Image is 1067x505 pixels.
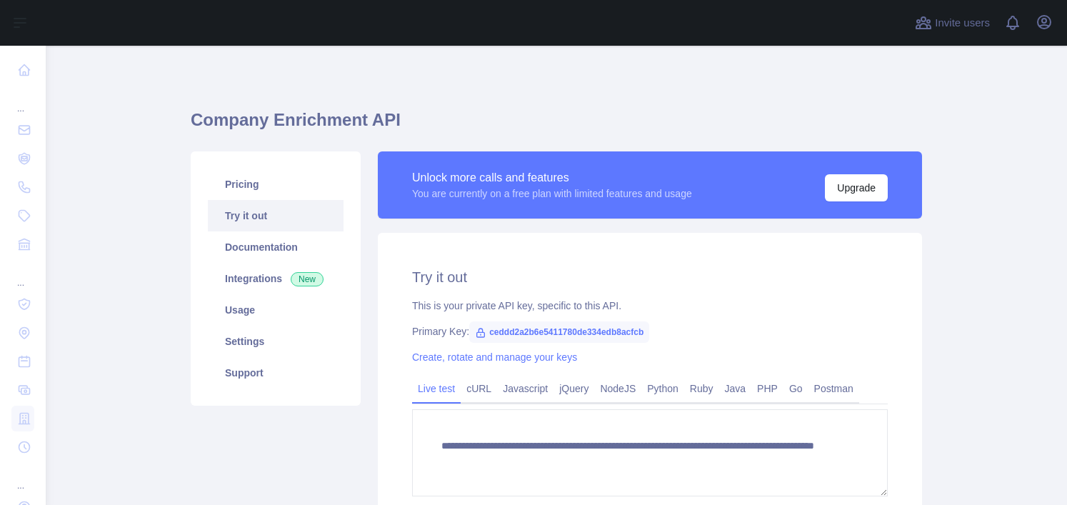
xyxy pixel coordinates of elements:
button: Invite users [912,11,993,34]
a: NodeJS [594,377,641,400]
a: Settings [208,326,344,357]
a: Javascript [497,377,553,400]
a: Support [208,357,344,389]
a: Try it out [208,200,344,231]
a: Ruby [684,377,719,400]
h1: Company Enrichment API [191,109,922,143]
div: ... [11,86,34,114]
div: You are currently on a free plan with limited features and usage [412,186,692,201]
span: ceddd2a2b6e5411780de334edb8acfcb [469,321,649,343]
a: Usage [208,294,344,326]
a: cURL [461,377,497,400]
div: This is your private API key, specific to this API. [412,299,888,313]
a: Pricing [208,169,344,200]
a: Create, rotate and manage your keys [412,351,577,363]
div: ... [11,260,34,289]
a: Live test [412,377,461,400]
a: Python [641,377,684,400]
a: Go [783,377,808,400]
div: ... [11,463,34,491]
div: Primary Key: [412,324,888,339]
h2: Try it out [412,267,888,287]
button: Upgrade [825,174,888,201]
a: Documentation [208,231,344,263]
div: Unlock more calls and features [412,169,692,186]
a: Integrations New [208,263,344,294]
span: New [291,272,324,286]
span: Invite users [935,15,990,31]
a: Postman [808,377,859,400]
a: PHP [751,377,783,400]
a: jQuery [553,377,594,400]
a: Java [719,377,752,400]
